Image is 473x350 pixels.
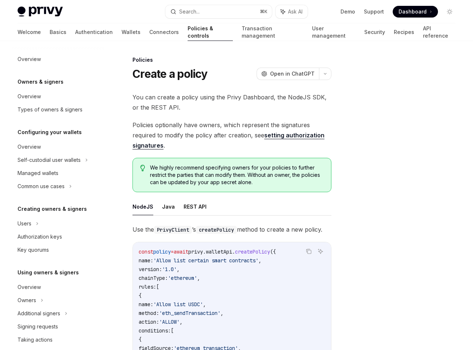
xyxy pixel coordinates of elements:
a: API reference [423,23,455,41]
h5: Owners & signers [18,77,64,86]
span: ({ [270,248,276,255]
div: Authorization keys [18,232,62,241]
button: Java [162,198,175,215]
a: Overview [12,140,105,153]
a: Policies & controls [188,23,233,41]
code: createPolicy [196,226,237,234]
div: Self-custodial user wallets [18,156,81,164]
a: Authentication [75,23,113,41]
span: , [220,310,223,316]
a: Demo [341,8,355,15]
div: Users [18,219,31,228]
span: conditions: [139,327,171,334]
span: 'ethereum' [168,275,197,281]
button: REST API [184,198,207,215]
span: Policies optionally have owners, which represent the signatures required to modify the policy aft... [132,120,331,151]
span: 'Allow list USDC' [153,301,203,308]
span: { [139,292,142,299]
a: Transaction management [242,23,303,41]
div: Overview [18,92,41,101]
a: Authorization keys [12,230,105,243]
button: Ask AI [316,247,325,256]
a: Overview [12,281,105,294]
span: 'ALLOW' [159,319,180,325]
span: name: [139,257,153,264]
a: Signing requests [12,320,105,333]
span: chainType: [139,275,168,281]
button: Toggle dark mode [444,6,455,18]
div: Search... [179,7,200,16]
span: { [139,336,142,343]
span: Open in ChatGPT [270,70,315,77]
a: Security [364,23,385,41]
a: Basics [50,23,66,41]
div: Overview [18,142,41,151]
span: policy [153,248,171,255]
span: version: [139,266,162,273]
span: , [258,257,261,264]
div: Owners [18,296,36,305]
div: Common use cases [18,182,65,191]
div: Types of owners & signers [18,105,82,114]
div: Signing requests [18,322,58,331]
span: Use the ’s method to create a new policy. [132,224,331,235]
a: User management [312,23,356,41]
h1: Create a policy [132,67,207,80]
button: Open in ChatGPT [257,68,319,80]
span: const [139,248,153,255]
span: , [197,275,200,281]
img: light logo [18,7,63,17]
a: Wallets [122,23,141,41]
div: Key quorums [18,246,49,254]
span: 'eth_sendTransaction' [159,310,220,316]
span: method: [139,310,159,316]
span: . [232,248,235,255]
h5: Using owners & signers [18,268,79,277]
span: name: [139,301,153,308]
div: Additional signers [18,309,60,318]
span: , [203,301,206,308]
button: Ask AI [276,5,308,18]
span: We highly recommend specifying owners for your policies to further restrict the parties that can ... [150,164,324,186]
span: rules: [139,284,156,290]
a: Overview [12,90,105,103]
span: = [171,248,174,255]
span: , [177,266,180,273]
span: createPolicy [235,248,270,255]
button: Search...⌘K [165,5,272,18]
span: . [203,248,206,255]
span: You can create a policy using the Privy Dashboard, the NodeJS SDK, or the REST API. [132,92,331,113]
a: Types of owners & signers [12,103,105,116]
svg: Tip [140,165,145,171]
span: walletApi [206,248,232,255]
span: [ [171,327,174,334]
h5: Creating owners & signers [18,205,87,213]
span: ⌘ K [260,9,268,15]
span: Ask AI [288,8,303,15]
div: Taking actions [18,335,53,344]
div: Managed wallets [18,169,58,178]
a: Taking actions [12,333,105,346]
code: PrivyClient [154,226,192,234]
span: action: [139,319,159,325]
a: Dashboard [393,6,438,18]
a: Managed wallets [12,167,105,180]
div: Overview [18,283,41,292]
span: [ [156,284,159,290]
a: Connectors [149,23,179,41]
h5: Configuring your wallets [18,128,82,137]
a: Overview [12,53,105,66]
div: Overview [18,55,41,64]
a: Recipes [394,23,414,41]
span: '1.0' [162,266,177,273]
span: privy [188,248,203,255]
span: , [180,319,182,325]
span: Dashboard [399,8,427,15]
button: NodeJS [132,198,153,215]
button: Copy the contents from the code block [304,247,314,256]
a: Support [364,8,384,15]
a: Key quorums [12,243,105,256]
span: 'Allow list certain smart contracts' [153,257,258,264]
span: await [174,248,188,255]
div: Policies [132,56,331,64]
